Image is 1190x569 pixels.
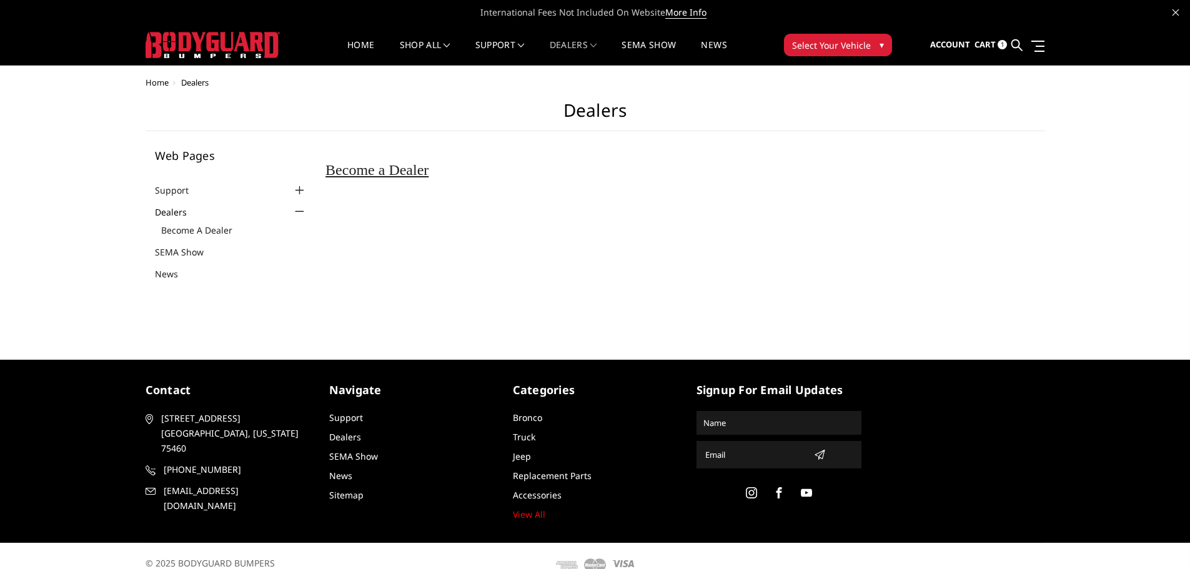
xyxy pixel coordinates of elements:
img: BODYGUARD BUMPERS [146,32,280,58]
a: SEMA Show [329,450,378,462]
a: Replacement Parts [513,470,592,482]
a: News [155,267,194,280]
a: Truck [513,431,535,443]
a: View All [513,508,545,520]
a: Bronco [513,412,542,423]
a: Support [329,412,363,423]
a: Become a Dealer [325,166,429,177]
span: Dealers [181,77,209,88]
button: Select Your Vehicle [784,34,892,56]
span: Account [930,39,970,50]
a: Dealers [550,41,597,65]
h5: Web Pages [155,150,307,161]
input: Email [700,445,809,465]
a: News [701,41,726,65]
h5: signup for email updates [697,382,861,398]
a: [EMAIL_ADDRESS][DOMAIN_NAME] [146,483,310,513]
a: Home [347,41,374,65]
a: Dealers [155,205,202,219]
h5: Navigate [329,382,494,398]
span: Become a Dealer [325,162,429,178]
a: [PHONE_NUMBER] [146,462,310,477]
a: Accessories [513,489,562,501]
span: [PHONE_NUMBER] [164,462,309,477]
a: shop all [400,41,450,65]
span: [STREET_ADDRESS] [GEOGRAPHIC_DATA], [US_STATE] 75460 [161,411,306,456]
span: [EMAIL_ADDRESS][DOMAIN_NAME] [164,483,309,513]
a: More Info [665,6,707,19]
span: Select Your Vehicle [792,39,871,52]
a: SEMA Show [622,41,676,65]
a: Support [475,41,525,65]
span: Cart [974,39,996,50]
a: Become a Dealer [161,224,307,237]
input: Name [698,413,860,433]
a: Support [155,184,204,197]
h5: contact [146,382,310,398]
h1: Dealers [146,100,1045,131]
a: Sitemap [329,489,364,501]
span: 1 [998,40,1007,49]
span: © 2025 BODYGUARD BUMPERS [146,557,275,569]
a: Jeep [513,450,531,462]
a: Cart 1 [974,28,1007,62]
a: Dealers [329,431,361,443]
h5: Categories [513,382,678,398]
a: News [329,470,352,482]
span: ▾ [880,38,884,51]
a: SEMA Show [155,245,219,259]
a: Home [146,77,169,88]
a: Account [930,28,970,62]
